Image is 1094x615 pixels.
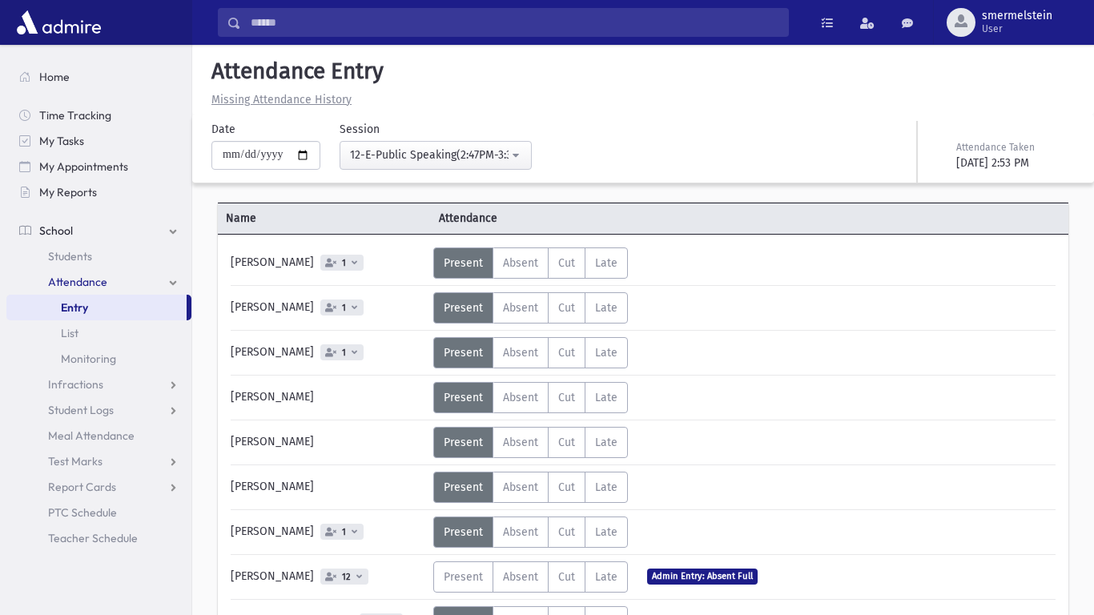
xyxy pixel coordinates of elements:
span: Late [595,256,617,270]
a: PTC Schedule [6,500,191,525]
button: 12-E-Public Speaking(2:47PM-3:30PM) [340,141,532,170]
a: Teacher Schedule [6,525,191,551]
span: Student Logs [48,403,114,417]
label: Session [340,121,380,138]
span: Cut [558,436,575,449]
span: Absent [503,570,538,584]
div: AttTypes [433,337,628,368]
span: Monitoring [61,352,116,366]
span: Absent [503,436,538,449]
span: Absent [503,480,538,494]
span: Home [39,70,70,84]
span: Students [48,249,92,263]
span: Cut [558,346,575,360]
h5: Attendance Entry [205,58,1081,85]
a: Students [6,243,191,269]
a: Entry [6,295,187,320]
input: Search [241,8,788,37]
a: Test Marks [6,448,191,474]
span: Present [444,570,483,584]
span: Present [444,256,483,270]
span: Late [595,525,617,539]
span: 1 [339,258,349,268]
a: List [6,320,191,346]
div: [PERSON_NAME] [223,247,433,279]
a: Meal Attendance [6,423,191,448]
img: AdmirePro [13,6,105,38]
div: [DATE] 2:53 PM [956,155,1072,171]
a: My Tasks [6,128,191,154]
span: PTC Schedule [48,505,117,520]
span: Late [595,301,617,315]
span: 1 [339,348,349,358]
span: Late [595,436,617,449]
label: Date [211,121,235,138]
span: Present [444,525,483,539]
span: Meal Attendance [48,428,135,443]
span: Absent [503,391,538,404]
div: 12-E-Public Speaking(2:47PM-3:30PM) [350,147,509,163]
span: Report Cards [48,480,116,494]
span: Present [444,346,483,360]
span: Cut [558,525,575,539]
a: Missing Attendance History [205,93,352,107]
div: [PERSON_NAME] [223,517,433,548]
span: Attendance [431,210,644,227]
span: 1 [339,527,349,537]
span: Absent [503,525,538,539]
a: Attendance [6,269,191,295]
span: List [61,326,78,340]
span: Name [218,210,431,227]
span: Cut [558,301,575,315]
a: Report Cards [6,474,191,500]
span: smermelstein [982,10,1052,22]
span: School [39,223,73,238]
a: My Reports [6,179,191,205]
span: Attendance [48,275,107,289]
div: AttTypes [433,292,628,324]
span: Present [444,301,483,315]
span: Absent [503,256,538,270]
div: AttTypes [433,472,628,503]
span: Present [444,391,483,404]
span: Time Tracking [39,108,111,123]
span: User [982,22,1052,35]
div: [PERSON_NAME] [223,427,433,458]
span: Cut [558,480,575,494]
span: Late [595,391,617,404]
span: 12 [339,572,354,582]
a: Monitoring [6,346,191,372]
div: AttTypes [433,561,628,593]
span: Late [595,346,617,360]
span: My Appointments [39,159,128,174]
span: Teacher Schedule [48,531,138,545]
span: Test Marks [48,454,103,468]
a: Home [6,64,191,90]
div: AttTypes [433,517,628,548]
div: AttTypes [433,427,628,458]
div: AttTypes [433,382,628,413]
a: Student Logs [6,397,191,423]
div: AttTypes [433,247,628,279]
u: Missing Attendance History [211,93,352,107]
span: My Tasks [39,134,84,148]
div: [PERSON_NAME] [223,561,433,593]
a: My Appointments [6,154,191,179]
a: Infractions [6,372,191,397]
span: Absent [503,301,538,315]
span: 1 [339,303,349,313]
a: School [6,218,191,243]
span: Infractions [48,377,103,392]
span: Cut [558,256,575,270]
span: Present [444,436,483,449]
span: Late [595,480,617,494]
span: Absent [503,346,538,360]
div: [PERSON_NAME] [223,292,433,324]
div: Attendance Taken [956,140,1072,155]
div: [PERSON_NAME] [223,382,433,413]
span: Entry [61,300,88,315]
div: [PERSON_NAME] [223,337,433,368]
span: Present [444,480,483,494]
span: Cut [558,391,575,404]
div: [PERSON_NAME] [223,472,433,503]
